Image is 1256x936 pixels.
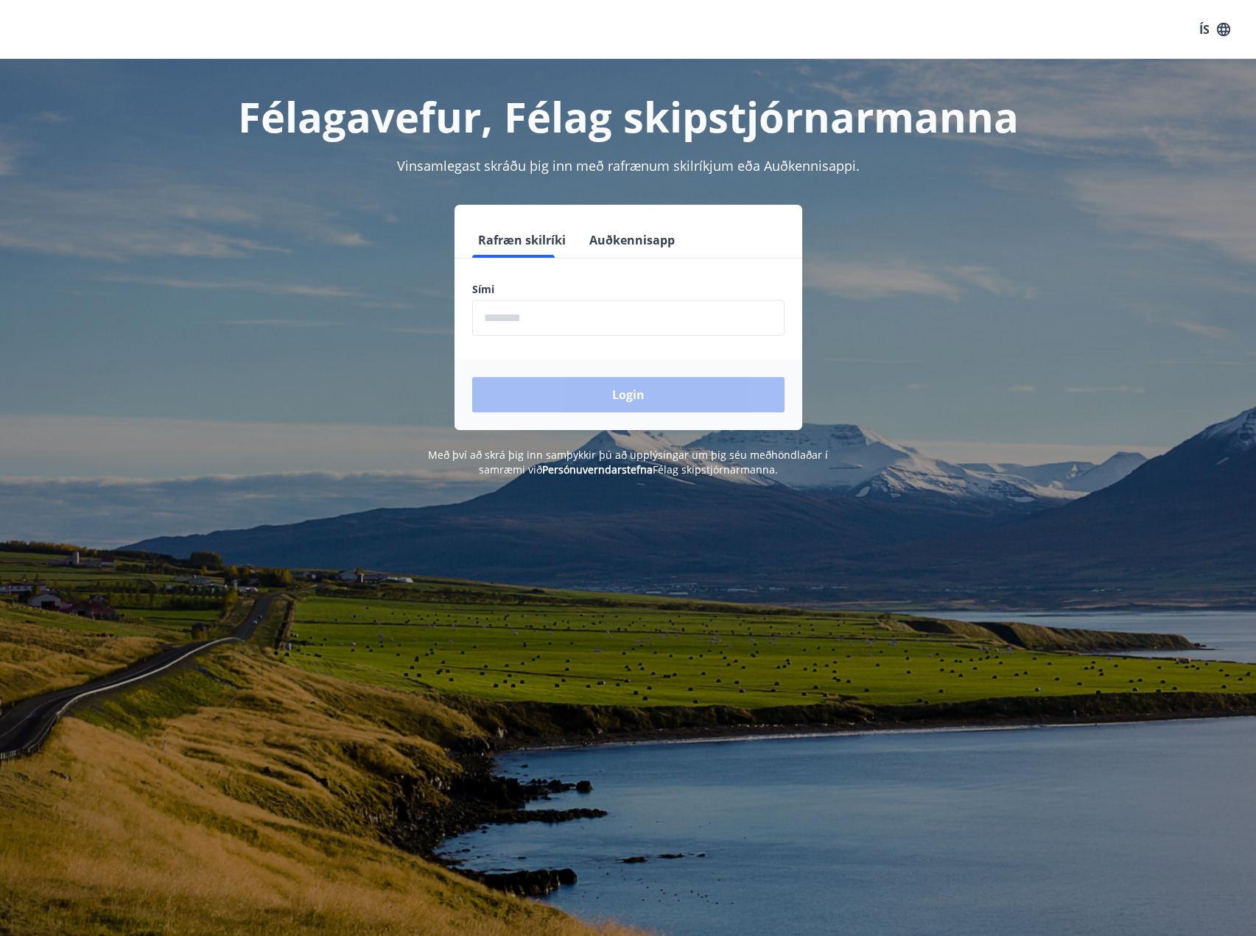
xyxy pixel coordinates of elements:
button: Rafræn skilríki [472,222,572,258]
h1: Félagavefur, Félag skipstjórnarmanna [116,88,1141,144]
label: Sími [472,282,785,297]
button: ÍS [1191,16,1238,43]
span: Með því að skrá þig inn samþykkir þú að upplýsingar um þig séu meðhöndlaðar í samræmi við Félag s... [428,448,828,476]
span: Vinsamlegast skráðu þig inn með rafrænum skilríkjum eða Auðkennisappi. [397,157,860,175]
a: Persónuverndarstefna [542,462,653,476]
button: Auðkennisapp [583,222,681,258]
